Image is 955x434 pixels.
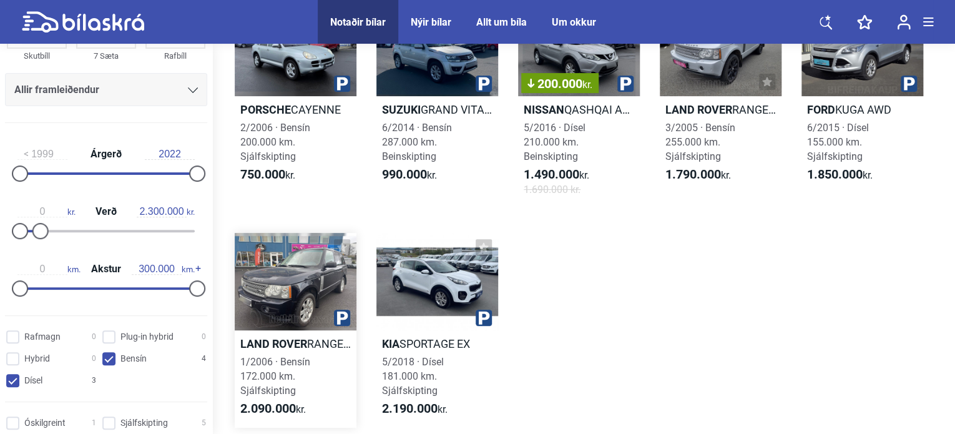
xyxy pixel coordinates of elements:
[665,167,721,182] b: 1.790.000
[24,374,42,387] span: Dísel
[92,374,96,387] span: 3
[660,102,781,117] h2: RANGE ROVER VOUGE
[524,122,585,162] span: 5/2016 · Dísel 210.000 km. Beinskipting
[120,352,147,365] span: Bensín
[202,417,206,430] span: 5
[476,310,492,326] img: parking.png
[202,352,206,365] span: 4
[476,16,527,28] a: Allt um bíla
[617,76,634,92] img: parking.png
[411,16,451,28] a: Nýir bílar
[240,402,306,417] span: kr.
[807,122,869,162] span: 6/2015 · Dísel 155.000 km. Sjálfskipting
[524,182,580,197] span: 1.690.000 kr.
[24,417,66,430] span: Óskilgreint
[235,102,356,117] h2: CAYENNE
[137,206,195,217] span: kr.
[240,122,310,162] span: 2/2006 · Bensín 200.000 km. Sjálfskipting
[901,76,917,92] img: parking.png
[552,16,596,28] a: Um okkur
[807,167,873,182] span: kr.
[7,49,67,63] div: Skutbíll
[202,330,206,343] span: 0
[382,167,427,182] b: 990.000
[240,356,310,397] span: 1/2006 · Bensín 172.000 km. Sjálfskipting
[76,49,136,63] div: 7 Sæta
[582,79,592,91] span: kr.
[476,76,492,92] img: parking.png
[801,102,923,117] h2: KUGA AWD
[17,206,76,217] span: kr.
[240,103,291,116] b: Porsche
[120,417,168,430] span: Sjálfskipting
[524,167,579,182] b: 1.490.000
[334,310,350,326] img: parking.png
[87,149,125,159] span: Árgerð
[92,417,96,430] span: 1
[24,352,50,365] span: Hybrid
[240,167,295,182] span: kr.
[376,102,498,117] h2: GRAND VITARA
[376,233,498,428] a: KiaSPORTAGE EX5/2018 · Dísel181.000 km. Sjálfskipting2.190.000kr.
[235,233,356,428] a: Land RoverRANGE ROVER VOGUE HSE V8 SUPERCHARGED1/2006 · Bensín172.000 km. Sjálfskipting2.090.000kr.
[382,122,452,162] span: 6/2014 · Bensín 287.000 km. Beinskipting
[92,352,96,365] span: 0
[527,77,592,90] span: 200.000
[240,337,307,350] b: Land Rover
[235,337,356,351] h2: RANGE ROVER VOGUE HSE V8 SUPERCHARGED
[376,337,498,351] h2: SPORTAGE EX
[665,167,731,182] span: kr.
[330,16,386,28] a: Notaðir bílar
[14,81,99,99] span: Allir framleiðendur
[240,167,285,182] b: 750.000
[382,103,421,116] b: Suzuki
[382,401,438,416] b: 2.190.000
[382,337,399,350] b: Kia
[524,103,564,116] b: Nissan
[897,14,911,30] img: user-login.svg
[17,264,81,275] span: km.
[518,102,640,117] h2: QASHQAI ACENTA
[665,103,732,116] b: Land Rover
[807,103,835,116] b: Ford
[524,167,589,182] span: kr.
[92,330,96,343] span: 0
[145,49,205,63] div: Rafbíll
[92,207,120,217] span: Verð
[382,356,444,397] span: 5/2018 · Dísel 181.000 km. Sjálfskipting
[382,167,437,182] span: kr.
[665,122,735,162] span: 3/2005 · Bensín 255.000 km. Sjálfskipting
[120,330,174,343] span: Plug-in hybrid
[382,402,448,417] span: kr.
[807,167,863,182] b: 1.850.000
[240,401,296,416] b: 2.090.000
[132,264,195,275] span: km.
[24,330,61,343] span: Rafmagn
[334,76,350,92] img: parking.png
[88,264,124,274] span: Akstur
